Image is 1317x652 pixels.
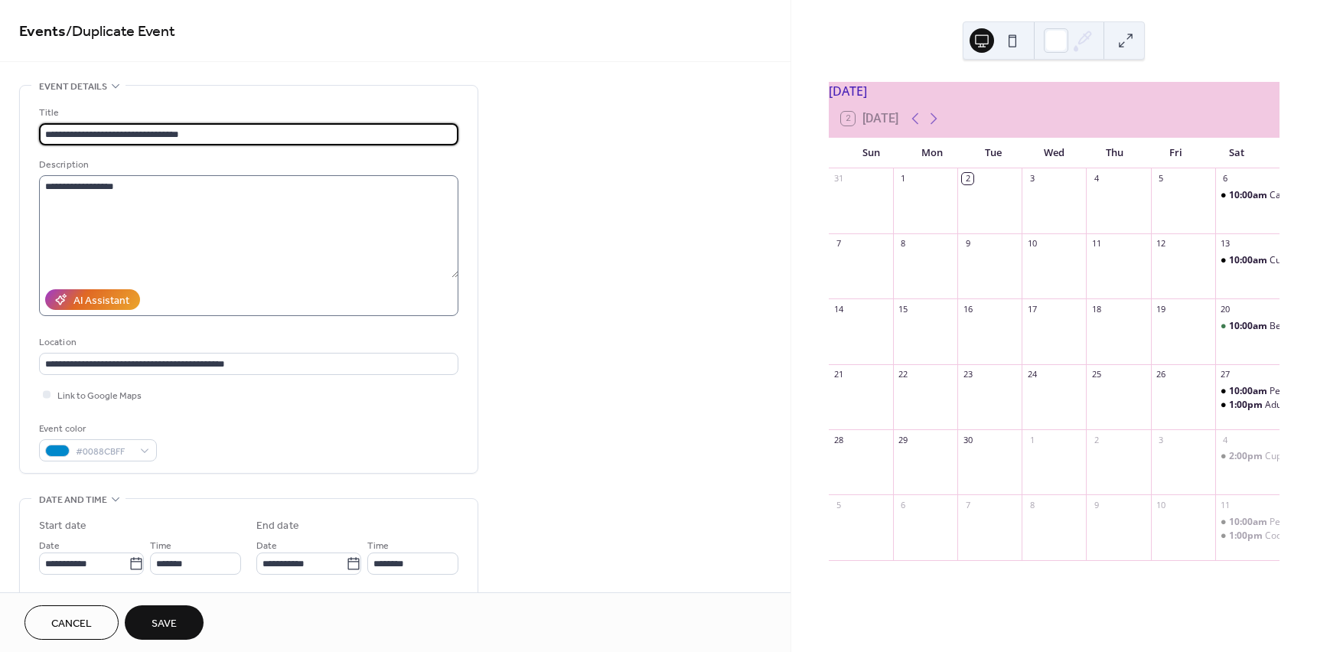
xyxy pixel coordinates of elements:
[1023,138,1084,168] div: Wed
[1215,516,1280,529] div: Petit Four Class
[829,82,1280,100] div: [DATE]
[962,369,973,380] div: 23
[1220,238,1231,249] div: 13
[1229,254,1270,267] span: 10:00am
[1220,173,1231,184] div: 6
[1156,499,1167,510] div: 10
[1156,369,1167,380] div: 26
[19,17,66,47] a: Events
[833,173,845,184] div: 31
[1220,499,1231,510] div: 11
[1206,138,1267,168] div: Sat
[1220,369,1231,380] div: 27
[1215,530,1280,543] div: Cookie Decorating Event
[1026,499,1038,510] div: 8
[963,138,1024,168] div: Tue
[1090,499,1102,510] div: 9
[45,289,140,310] button: AI Assistant
[1090,369,1102,380] div: 25
[1215,189,1280,202] div: Cake Decorating Class
[39,518,86,534] div: Start date
[1156,173,1167,184] div: 5
[1026,238,1038,249] div: 10
[39,79,107,95] span: Event details
[66,17,175,47] span: / Duplicate Event
[962,173,973,184] div: 2
[57,388,142,404] span: Link to Google Maps
[1090,238,1102,249] div: 11
[841,138,902,168] div: Sun
[1156,434,1167,445] div: 3
[962,238,973,249] div: 9
[73,293,129,309] div: AI Assistant
[898,369,909,380] div: 22
[833,499,845,510] div: 5
[256,518,299,534] div: End date
[1090,303,1102,315] div: 18
[1215,450,1280,463] div: CupCake / Cake Pop Class
[1146,138,1207,168] div: Fri
[833,369,845,380] div: 21
[1090,173,1102,184] div: 4
[367,538,389,554] span: Time
[1220,434,1231,445] div: 4
[150,538,171,554] span: Time
[898,303,909,315] div: 15
[1229,399,1265,412] span: 1:00pm
[1156,303,1167,315] div: 19
[1229,516,1270,529] span: 10:00am
[256,538,277,554] span: Date
[39,334,455,350] div: Location
[39,105,455,121] div: Title
[1026,303,1038,315] div: 17
[1026,173,1038,184] div: 3
[1229,385,1270,398] span: 10:00am
[1026,434,1038,445] div: 1
[962,303,973,315] div: 16
[1220,303,1231,315] div: 20
[833,303,845,315] div: 14
[1084,138,1146,168] div: Thu
[1090,434,1102,445] div: 2
[901,138,963,168] div: Mon
[125,605,204,640] button: Save
[51,616,92,632] span: Cancel
[898,434,909,445] div: 29
[1215,399,1280,412] div: Adult Entrepreneur Class
[1229,450,1265,463] span: 2:00pm
[1229,189,1270,202] span: 10:00am
[1215,385,1280,398] div: Petit Four Class
[1215,320,1280,333] div: Beginner Cookie School Class
[152,616,177,632] span: Save
[898,238,909,249] div: 8
[1229,530,1265,543] span: 1:00pm
[962,434,973,445] div: 30
[962,499,973,510] div: 7
[833,434,845,445] div: 28
[1215,254,1280,267] div: CupCake / Cake Pop Class
[39,157,455,173] div: Description
[898,499,909,510] div: 6
[24,605,119,640] button: Cancel
[76,444,132,460] span: #0088CBFF
[898,173,909,184] div: 1
[39,492,107,508] span: Date and time
[39,538,60,554] span: Date
[833,238,845,249] div: 7
[1229,320,1270,333] span: 10:00am
[39,421,154,437] div: Event color
[1156,238,1167,249] div: 12
[1026,369,1038,380] div: 24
